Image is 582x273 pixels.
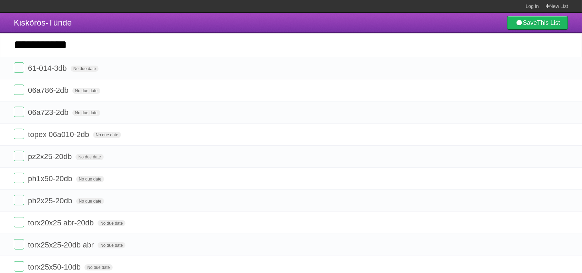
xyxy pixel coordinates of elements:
b: This List [537,19,560,26]
a: SaveThis List [507,16,568,30]
label: Done [14,129,24,139]
label: Done [14,239,24,250]
span: No due date [72,110,100,116]
label: Done [14,195,24,205]
label: Done [14,151,24,161]
span: No due date [76,198,104,204]
span: torx25x25-20db abr [28,241,96,249]
label: Done [14,85,24,95]
label: Done [14,173,24,183]
span: No due date [84,264,112,271]
span: ph2x25-20db [28,196,74,205]
span: 06a786-2db [28,86,70,95]
span: No due date [76,176,104,182]
span: No due date [93,132,121,138]
span: No due date [98,242,126,248]
span: Kiskőrös-Tünde [14,18,72,27]
span: pz2x25-20db [28,152,73,161]
span: No due date [72,88,100,94]
span: No due date [71,66,99,72]
span: torx20x25 abr-20db [28,218,96,227]
span: 61-014-3db [28,64,69,72]
span: torx25x50-10db [28,263,82,271]
label: Done [14,217,24,227]
span: ph1x50-20db [28,174,74,183]
span: 06a723-2db [28,108,70,117]
span: No due date [98,220,126,226]
span: No due date [76,154,103,160]
label: Done [14,62,24,73]
label: Done [14,261,24,272]
label: Done [14,107,24,117]
span: topex 06a010-2db [28,130,91,139]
